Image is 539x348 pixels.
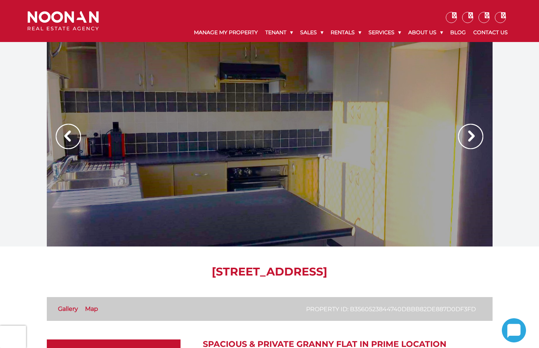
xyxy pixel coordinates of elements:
p: Property ID: b3560523844740dbbb82de887d0df3fd [306,304,476,314]
a: Tenant [262,23,296,42]
a: Services [365,23,405,42]
a: Rentals [327,23,365,42]
a: About Us [405,23,447,42]
h1: [STREET_ADDRESS] [47,265,493,278]
a: Blog [447,23,470,42]
img: Noonan Real Estate Agency [27,11,99,31]
a: Map [85,305,98,312]
img: Arrow slider [458,124,483,149]
a: Sales [296,23,327,42]
a: Contact Us [470,23,512,42]
img: Arrow slider [56,124,81,149]
a: Gallery [58,305,78,312]
a: Manage My Property [190,23,262,42]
